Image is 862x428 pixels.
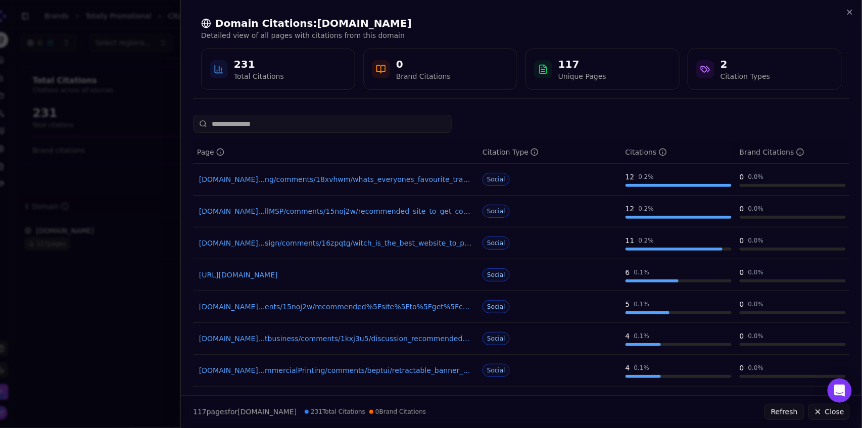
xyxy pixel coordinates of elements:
[748,364,764,372] div: 0.0 %
[634,332,650,340] div: 0.1 %
[197,147,224,157] div: Page
[369,408,426,416] span: 0 Brand Citations
[396,57,451,71] div: 0
[237,408,297,416] span: [DOMAIN_NAME]
[483,236,510,250] span: Social
[199,206,472,216] a: [DOMAIN_NAME]...llMSP/comments/15noj2w/recommended_site_to_get_company_clothesmerch
[748,300,764,308] div: 0.0 %
[639,236,654,245] div: 0.2 %
[626,267,630,277] div: 6
[558,71,606,81] div: Unique Pages
[193,408,207,416] span: 117
[483,300,510,313] span: Social
[721,57,770,71] div: 2
[740,172,744,182] div: 0
[626,363,630,373] div: 4
[748,332,764,340] div: 0.0 %
[478,141,621,164] th: citationTypes
[199,174,472,184] a: [DOMAIN_NAME]...ng/comments/18xvhwm/whats_everyones_favourite_tradeshow_swag_theyve
[740,267,744,277] div: 0
[234,57,284,71] div: 231
[483,332,510,345] span: Social
[201,30,842,40] p: Detailed view of all pages with citations from this domain
[305,408,365,416] span: 231 Total Citations
[740,299,744,309] div: 0
[634,364,650,372] div: 0.1 %
[748,236,764,245] div: 0.0 %
[639,205,654,213] div: 0.2 %
[483,147,539,157] div: Citation Type
[396,71,451,81] div: Brand Citations
[199,334,472,344] a: [DOMAIN_NAME]...tbusiness/comments/1kxj3u5/discussion_recommended_keychainsstickers
[808,404,850,420] button: Close
[626,299,630,309] div: 5
[234,71,284,81] div: Total Citations
[634,300,650,308] div: 0.1 %
[626,235,635,246] div: 11
[740,331,744,341] div: 0
[199,238,472,248] a: [DOMAIN_NAME]...sign/comments/16zpqtg/witch_is_the_best_website_to_print_your_own_t
[639,173,654,181] div: 0.2 %
[558,57,606,71] div: 117
[634,268,650,276] div: 0.1 %
[626,147,667,157] div: Citations
[483,268,510,281] span: Social
[721,71,770,81] div: Citation Types
[764,404,804,420] button: Refresh
[740,363,744,373] div: 0
[483,205,510,218] span: Social
[621,141,736,164] th: totalCitationCount
[626,204,635,214] div: 12
[740,235,744,246] div: 0
[199,302,472,312] a: [DOMAIN_NAME]...ents/15noj2w/recommended%5Fsite%5Fto%5Fget%5Fcompany%5Fclothesmerch
[748,205,764,213] div: 0.0 %
[740,204,744,214] div: 0
[626,331,630,341] div: 4
[193,141,478,164] th: page
[748,173,764,181] div: 0.0 %
[740,147,804,157] div: Brand Citations
[193,407,297,417] p: page s for
[201,16,842,30] h2: Domain Citations: [DOMAIN_NAME]
[199,365,472,375] a: [DOMAIN_NAME]...mmercialPrinting/comments/beptui/retractable_banner_recommendations
[483,364,510,377] span: Social
[748,268,764,276] div: 0.0 %
[736,141,850,164] th: brandCitationCount
[483,173,510,186] span: Social
[199,270,472,280] a: [URL][DOMAIN_NAME]
[626,172,635,182] div: 12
